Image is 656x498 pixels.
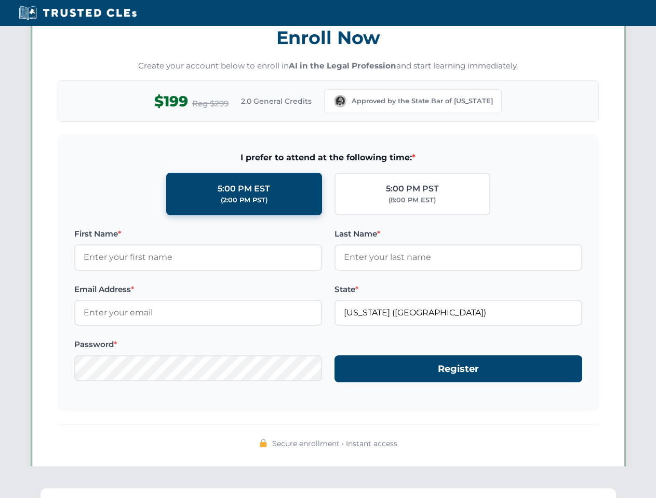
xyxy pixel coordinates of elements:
[58,21,599,54] h3: Enroll Now
[74,151,582,164] span: I prefer to attend at the following time:
[241,95,312,107] span: 2.0 General Credits
[218,182,270,196] div: 5:00 PM EST
[154,90,188,113] span: $199
[389,195,436,205] div: (8:00 PM EST)
[334,228,582,240] label: Last Name
[74,228,322,240] label: First Name
[352,96,493,106] span: Approved by the State Bar of [US_STATE]
[221,195,267,205] div: (2:00 PM PST)
[289,61,396,71] strong: AI in the Legal Profession
[334,355,582,383] button: Register
[58,60,599,72] p: Create your account below to enroll in and start learning immediately.
[74,283,322,296] label: Email Address
[333,94,347,108] img: Washington Bar
[334,244,582,270] input: Enter your last name
[74,300,322,326] input: Enter your email
[74,338,322,351] label: Password
[259,439,267,447] img: 🔒
[386,182,439,196] div: 5:00 PM PST
[16,5,140,21] img: Trusted CLEs
[334,283,582,296] label: State
[334,300,582,326] input: Washington (WA)
[192,98,229,110] span: Reg $299
[272,438,397,449] span: Secure enrollment • Instant access
[74,244,322,270] input: Enter your first name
